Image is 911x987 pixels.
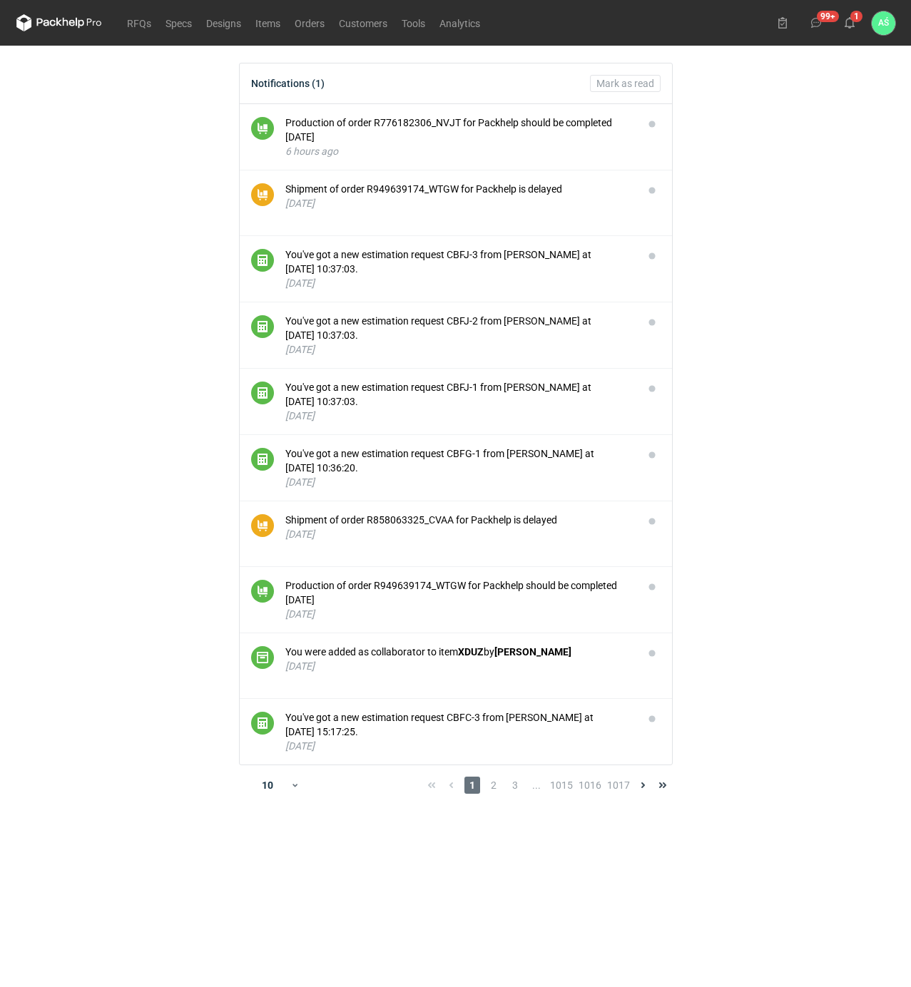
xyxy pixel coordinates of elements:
button: You've got a new estimation request CBFJ-1 from [PERSON_NAME] at [DATE] 10:37:03.[DATE] [285,380,632,423]
div: You were added as collaborator to item by [285,645,632,659]
div: [DATE] [285,342,632,357]
button: AŚ [872,11,895,35]
strong: [PERSON_NAME] [494,646,571,658]
button: Shipment of order R858063325_CVAA for Packhelp is delayed[DATE] [285,513,632,541]
div: Adrian Świerżewski [872,11,895,35]
span: 1 [464,777,480,794]
a: Customers [332,14,395,31]
button: You've got a new estimation request CBFJ-2 from [PERSON_NAME] at [DATE] 10:37:03.[DATE] [285,314,632,357]
span: ... [529,777,544,794]
div: You've got a new estimation request CBFJ-3 from [PERSON_NAME] at [DATE] 10:37:03. [285,247,632,276]
button: 99+ [805,11,828,34]
button: You've got a new estimation request CBFJ-3 from [PERSON_NAME] at [DATE] 10:37:03.[DATE] [285,247,632,290]
a: Orders [287,14,332,31]
svg: Packhelp Pro [16,14,102,31]
span: 1016 [579,777,601,794]
a: Specs [158,14,199,31]
button: Production of order R776182306_NVJT for Packhelp should be completed [DATE]6 hours ago [285,116,632,158]
div: You've got a new estimation request CBFG-1 from [PERSON_NAME] at [DATE] 10:36:20. [285,446,632,475]
div: Shipment of order R858063325_CVAA for Packhelp is delayed [285,513,632,527]
a: Tools [395,14,432,31]
div: Shipment of order R949639174_WTGW for Packhelp is delayed [285,182,632,196]
button: Production of order R949639174_WTGW for Packhelp should be completed [DATE][DATE] [285,578,632,621]
div: Notifications (1) [251,78,325,89]
button: 1 [838,11,861,34]
button: You've got a new estimation request CBFG-1 from [PERSON_NAME] at [DATE] 10:36:20.[DATE] [285,446,632,489]
div: Production of order R949639174_WTGW for Packhelp should be completed [DATE] [285,578,632,607]
div: 10 [245,775,291,795]
button: Mark as read [590,75,661,92]
span: 1017 [607,777,630,794]
div: [DATE] [285,276,632,290]
button: You were added as collaborator to itemXDUZby[PERSON_NAME][DATE] [285,645,632,673]
strong: XDUZ [458,646,484,658]
div: [DATE] [285,409,632,423]
span: Mark as read [596,78,654,88]
div: [DATE] [285,659,632,673]
span: 2 [486,777,502,794]
div: You've got a new estimation request CBFC-3 from [PERSON_NAME] at [DATE] 15:17:25. [285,710,632,739]
button: Shipment of order R949639174_WTGW for Packhelp is delayed[DATE] [285,182,632,210]
div: You've got a new estimation request CBFJ-1 from [PERSON_NAME] at [DATE] 10:37:03. [285,380,632,409]
a: RFQs [120,14,158,31]
div: You've got a new estimation request CBFJ-2 from [PERSON_NAME] at [DATE] 10:37:03. [285,314,632,342]
a: Designs [199,14,248,31]
span: 3 [507,777,523,794]
div: [DATE] [285,527,632,541]
div: [DATE] [285,196,632,210]
div: [DATE] [285,607,632,621]
span: 1015 [550,777,573,794]
div: [DATE] [285,475,632,489]
div: [DATE] [285,739,632,753]
button: You've got a new estimation request CBFC-3 from [PERSON_NAME] at [DATE] 15:17:25.[DATE] [285,710,632,753]
div: Production of order R776182306_NVJT for Packhelp should be completed [DATE] [285,116,632,144]
a: Items [248,14,287,31]
div: 6 hours ago [285,144,632,158]
a: Analytics [432,14,487,31]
